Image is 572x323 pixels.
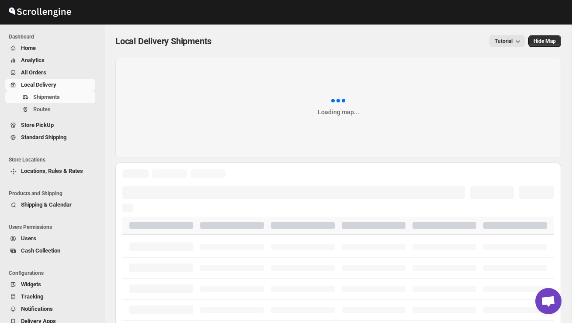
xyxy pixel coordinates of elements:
span: Routes [33,106,51,112]
span: Shipments [33,94,60,100]
button: Tutorial [489,35,525,47]
span: Shipping & Calendar [21,201,72,208]
span: Hide Map [534,38,556,45]
button: Map action label [528,35,561,47]
span: Notifications [21,305,53,312]
span: Locations, Rules & Rates [21,168,83,174]
button: Widgets [5,278,95,291]
div: Loading map... [318,108,359,116]
span: Users Permissions [9,224,99,231]
span: Products and Shipping [9,190,99,197]
button: Cash Collection [5,245,95,257]
span: Tracking [21,293,43,300]
button: Tracking [5,291,95,303]
button: Shipping & Calendar [5,199,95,211]
button: All Orders [5,67,95,79]
span: All Orders [21,69,46,76]
span: Home [21,45,36,51]
button: Shipments [5,91,95,103]
button: Analytics [5,54,95,67]
button: Locations, Rules & Rates [5,165,95,177]
span: Standard Shipping [21,134,66,140]
span: Store Locations [9,156,99,163]
span: Analytics [21,57,45,63]
span: Store PickUp [21,122,54,128]
span: Cash Collection [21,247,60,254]
span: Configurations [9,270,99,277]
a: Open chat [535,288,562,314]
span: Tutorial [495,38,513,44]
span: Local Delivery [21,81,56,88]
span: Widgets [21,281,41,288]
button: Notifications [5,303,95,315]
span: Dashboard [9,33,99,40]
span: Local Delivery Shipments [115,36,211,46]
button: Routes [5,103,95,116]
span: Users [21,235,36,242]
button: Home [5,42,95,54]
button: Users [5,232,95,245]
